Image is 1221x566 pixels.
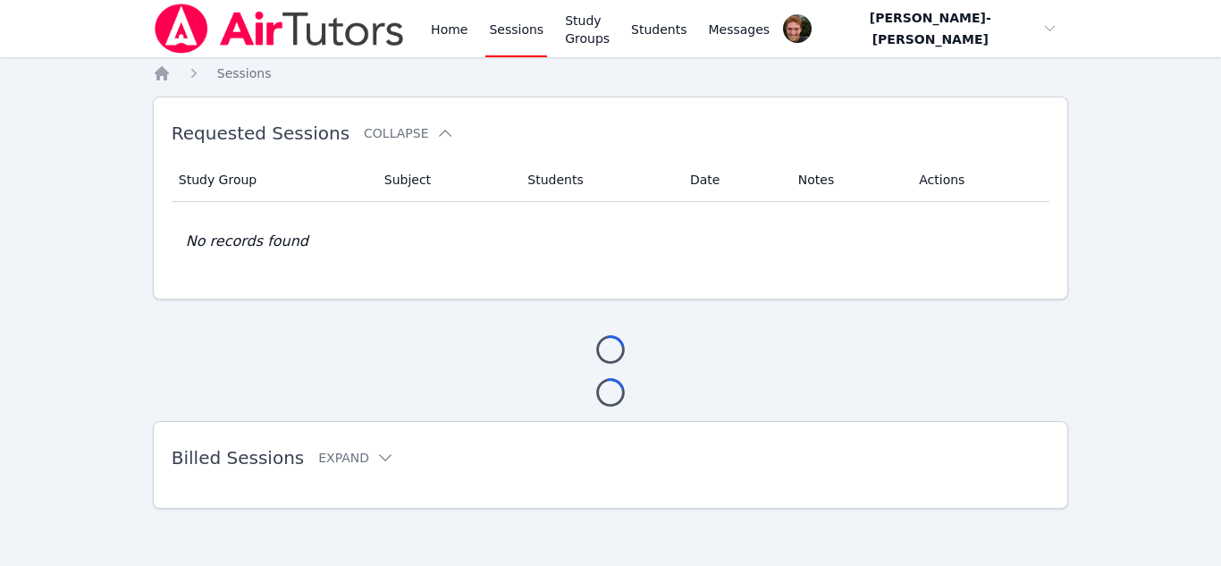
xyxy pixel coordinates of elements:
[364,124,453,142] button: Collapse
[172,447,304,469] span: Billed Sessions
[153,64,1069,82] nav: Breadcrumb
[908,158,1049,202] th: Actions
[172,202,1050,281] td: No records found
[153,4,406,54] img: Air Tutors
[217,64,272,82] a: Sessions
[517,158,679,202] th: Students
[172,122,349,144] span: Requested Sessions
[217,66,272,80] span: Sessions
[172,158,374,202] th: Study Group
[318,449,394,467] button: Expand
[787,158,908,202] th: Notes
[679,158,787,202] th: Date
[709,21,770,38] span: Messages
[374,158,518,202] th: Subject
